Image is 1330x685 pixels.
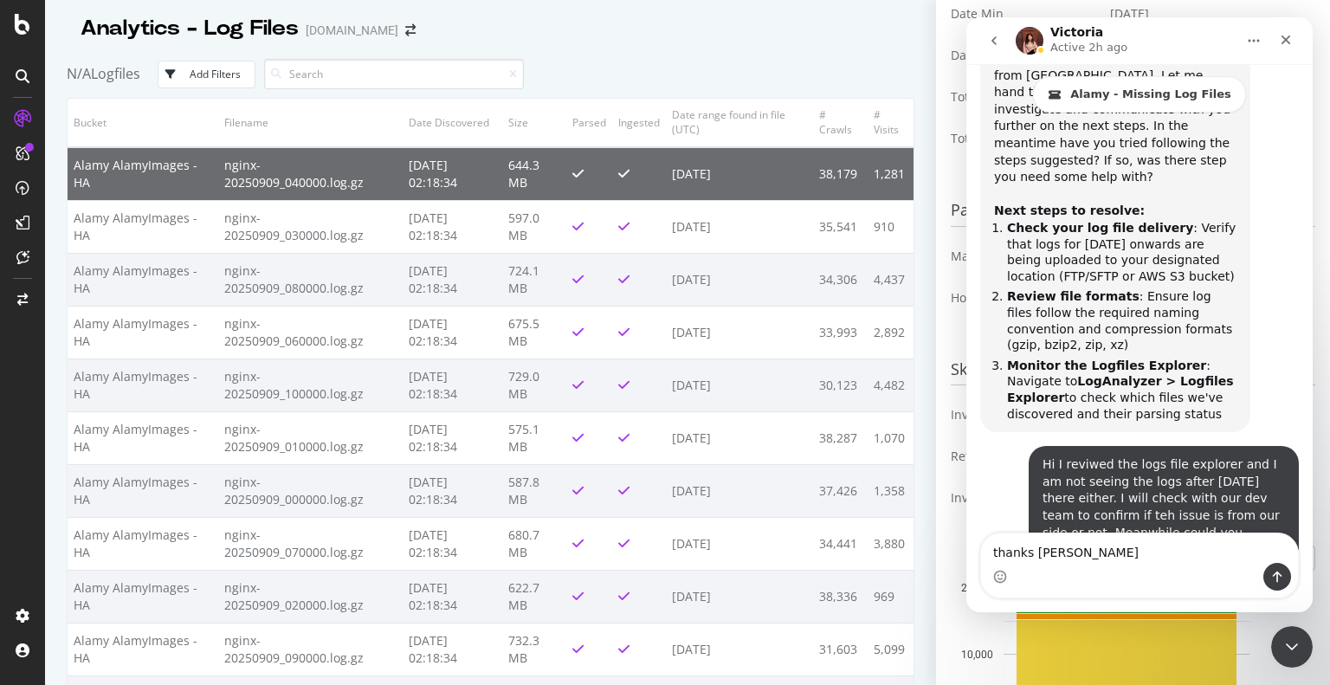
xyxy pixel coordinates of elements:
[502,147,566,201] td: 644.3 MB
[666,147,813,201] td: [DATE]
[403,253,502,306] td: [DATE] 02:18:34
[951,195,1315,227] h3: Parsing Errors
[951,277,1096,319] td: Hook Error
[15,516,332,546] textarea: Message…
[868,99,914,146] th: # Visits
[951,354,1315,386] h3: Skipped Lines
[951,76,1096,118] td: Total Crawls
[218,517,403,570] td: nginx-20250909_070000.log.gz
[67,64,91,83] span: N/A
[966,17,1313,612] iframe: Intercom live chat
[961,649,993,661] text: 10,000
[813,517,868,570] td: 34,441
[403,306,502,359] td: [DATE] 02:18:34
[868,411,914,464] td: 1,070
[218,464,403,517] td: nginx-20250909_000000.log.gz
[868,147,914,201] td: 1,281
[158,61,255,88] button: Add Filters
[27,553,41,566] button: Emoji picker
[666,623,813,675] td: [DATE]
[218,147,403,201] td: nginx-20250909_040000.log.gz
[868,570,914,623] td: 969
[218,359,403,411] td: nginx-20250909_100000.log.gz
[566,99,612,146] th: Parsed
[218,200,403,253] td: nginx-20250909_030000.log.gz
[76,439,319,541] div: Hi I reviwed the logs file explorer and I am not seeing the logs after [DATE] there either. I wil...
[502,253,566,306] td: 724.1 MB
[666,200,813,253] td: [DATE]
[502,99,566,146] th: Size
[502,359,566,411] td: 729.0 MB
[1271,626,1313,668] iframe: Intercom live chat
[68,623,218,675] td: Alamy AlamyImages - HA
[868,623,914,675] td: 5,099
[403,200,502,253] td: [DATE] 02:18:34
[218,306,403,359] td: nginx-20250909_060000.log.gz
[666,517,813,570] td: [DATE]
[813,253,868,306] td: 34,306
[218,253,403,306] td: nginx-20250909_080000.log.gz
[218,623,403,675] td: nginx-20250909_090000.log.gz
[41,203,270,267] li: : Verify that logs for [DATE] onwards are being uploaded to your designated location (FTP/SFTP or...
[951,394,1096,436] td: Invalid Bot IP
[813,359,868,411] td: 30,123
[502,623,566,675] td: 732.3 MB
[813,200,868,253] td: 35,541
[264,59,524,89] input: Search
[403,359,502,411] td: [DATE] 02:18:34
[666,306,813,359] td: [DATE]
[190,67,241,81] div: Add Filters
[41,271,270,335] li: : Ensure log files follow the required naming convention and compression formats (gzip, bzip2, zi...
[218,411,403,464] td: nginx-20250909_010000.log.gz
[405,24,416,36] div: arrow-right-arrow-left
[41,341,240,355] b: Monitor the Logfiles Explorer
[951,477,1096,519] td: Invalid URL Params
[666,359,813,411] td: [DATE]
[502,464,566,517] td: 587.8 MB
[868,359,914,411] td: 4,482
[41,204,227,217] b: Check your log file delivery
[813,306,868,359] td: 33,993
[68,253,218,306] td: Alamy AlamyImages - HA
[403,411,502,464] td: [DATE] 02:18:34
[218,99,403,146] th: Filename
[813,623,868,675] td: 31,603
[868,253,914,306] td: 4,437
[612,99,666,146] th: Ingested
[502,517,566,570] td: 680.7 MB
[868,464,914,517] td: 1,358
[502,570,566,623] td: 622.7 MB
[403,570,502,623] td: [DATE] 02:18:34
[666,253,813,306] td: [DATE]
[81,14,299,43] div: Analytics - Log Files
[666,411,813,464] td: [DATE]
[868,200,914,253] td: 910
[666,99,813,146] th: Date range found in file (UTC)
[62,429,332,552] div: Hi I reviwed the logs file explorer and I am not seeing the logs after [DATE] there either. I wil...
[951,118,1096,159] td: Total Visits
[41,272,173,286] b: Review file formats
[218,570,403,623] td: nginx-20250909_020000.log.gz
[502,411,566,464] td: 575.1 MB
[666,570,813,623] td: [DATE]
[297,546,325,573] button: Send a message…
[41,340,270,404] li: : Navigate to to check which files we've discovered and their parsing status
[68,306,218,359] td: Alamy AlamyImages - HA
[813,411,868,464] td: 38,287
[961,582,993,594] text: 20,000
[68,99,218,146] th: Bucket
[666,464,813,517] td: [DATE]
[403,147,502,201] td: [DATE] 02:18:34
[403,517,502,570] td: [DATE] 02:18:34
[28,186,178,200] b: Next steps to resolve:
[868,306,914,359] td: 2,892
[68,359,218,411] td: Alamy AlamyImages - HA
[41,357,268,387] b: LogAnalyzer > Logfiles Explorer
[403,623,502,675] td: [DATE] 02:18:34
[951,436,1096,477] td: Referer Not Organic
